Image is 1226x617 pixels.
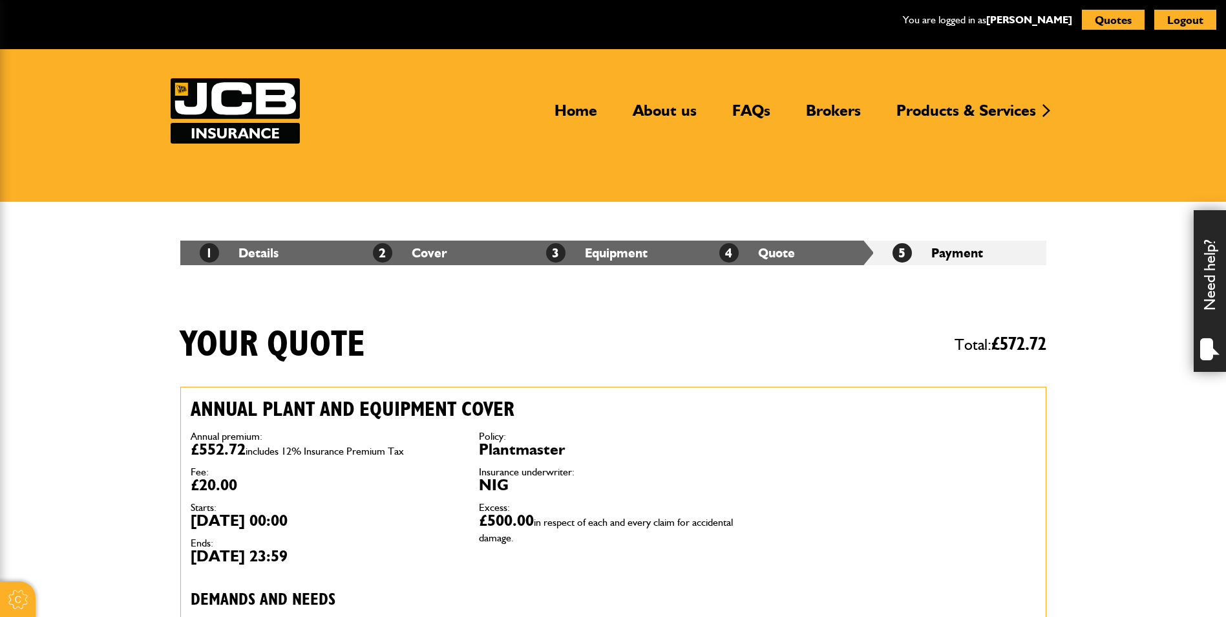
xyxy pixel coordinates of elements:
[191,442,460,457] dd: £552.72
[903,12,1072,28] p: You are logged in as
[723,101,780,131] a: FAQs
[873,241,1046,265] li: Payment
[893,243,912,263] span: 5
[479,516,733,544] span: in respect of each and every claim for accidental damage.
[991,335,1046,354] span: £
[1154,10,1216,30] button: Logout
[191,538,460,548] dt: Ends:
[1194,210,1226,372] div: Need help?
[191,467,460,477] dt: Fee:
[719,243,739,263] span: 4
[171,78,300,144] a: JCB Insurance Services
[191,477,460,493] dd: £20.00
[479,477,748,493] dd: NIG
[191,431,460,442] dt: Annual premium:
[986,14,1072,26] a: [PERSON_NAME]
[373,243,392,263] span: 2
[191,590,748,611] h3: Demands and needs
[191,503,460,513] dt: Starts:
[546,243,565,263] span: 3
[180,323,365,367] h1: Your quote
[545,101,607,131] a: Home
[887,101,1046,131] a: Products & Services
[479,503,748,513] dt: Excess:
[246,445,404,457] span: includes 12% Insurance Premium Tax
[546,245,648,261] a: 3Equipment
[479,467,748,477] dt: Insurance underwriter:
[191,397,748,422] h2: Annual plant and equipment cover
[1082,10,1145,30] button: Quotes
[955,330,1046,360] span: Total:
[1000,335,1046,354] span: 572.72
[479,442,748,457] dd: Plantmaster
[700,241,873,265] li: Quote
[191,548,460,564] dd: [DATE] 23:59
[191,513,460,528] dd: [DATE] 00:00
[623,101,706,131] a: About us
[479,431,748,442] dt: Policy:
[200,245,279,261] a: 1Details
[796,101,871,131] a: Brokers
[171,78,300,144] img: JCB Insurance Services logo
[479,513,748,544] dd: £500.00
[373,245,447,261] a: 2Cover
[200,243,219,263] span: 1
